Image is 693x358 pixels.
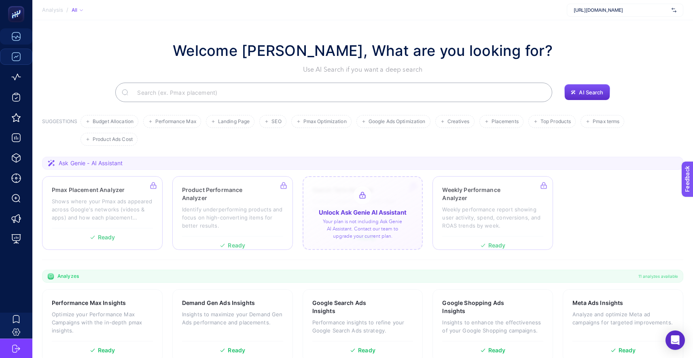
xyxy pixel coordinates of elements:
[271,119,281,125] span: SEO
[672,6,676,14] img: svg%3e
[572,299,623,307] h3: Meta Ads Insights
[574,7,668,13] span: [URL][DOMAIN_NAME]
[488,347,506,353] span: Ready
[369,119,426,125] span: Google Ads Optimization
[155,119,196,125] span: Performance Max
[218,119,250,125] span: Landing Page
[564,84,610,100] button: AI Search
[72,7,83,13] div: All
[173,40,553,62] h1: Welcome [PERSON_NAME], What are you looking for?
[579,89,603,96] span: AI Search
[42,118,77,146] h3: SUGGESTIONS
[52,310,153,335] p: Optimize your Performance Max Campaigns with the in-depth pmax insights.
[172,176,293,250] a: Product Performance AnalyzerIdentify underperforming products and focus on high-converting items ...
[492,119,519,125] span: Placements
[432,176,553,250] a: Weekly Performance AnalyzerWeekly performance report showing user activity, spend, conversions, a...
[228,347,245,353] span: Ready
[182,310,283,326] p: Insights to maximize your Demand Gen Ads performance and placements.
[98,347,115,353] span: Ready
[66,6,68,13] span: /
[358,347,375,353] span: Ready
[93,136,133,143] span: Product Ads Cost
[447,119,470,125] span: Creatives
[52,299,126,307] h3: Performance Max Insights
[442,299,518,315] h3: Google Shopping Ads Insights
[303,119,347,125] span: Pmax Optimization
[42,7,63,13] span: Analysis
[442,318,543,335] p: Insights to enhance the effectiveness of your Google Shopping campaigns.
[572,310,674,326] p: Analyze and optimize Meta ad campaigns for targeted improvements.
[173,65,553,75] p: Use AI Search if you want a deep search
[312,299,388,315] h3: Google Search Ads Insights
[42,176,163,250] a: Pmax Placement AnalyzerShows where your Pmax ads appeared across Google's networks (videos & apps...
[312,318,413,335] p: Performance insights to refine your Google Search Ads strategy.
[57,273,79,279] span: Analyzes
[5,2,31,9] span: Feedback
[638,273,678,279] span: 11 analyzes available
[540,119,571,125] span: Top Products
[593,119,619,125] span: Pmax terms
[303,176,423,250] a: Search Term AnalyzerEvaluate search terms with their targeted keywordsReadyUnlock Ask Genie AI As...
[59,159,123,167] span: Ask Genie - AI Assistant
[665,330,685,350] div: Open Intercom Messenger
[93,119,134,125] span: Budget Allocation
[619,347,636,353] span: Ready
[182,299,255,307] h3: Demand Gen Ads Insights
[131,81,546,104] input: Search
